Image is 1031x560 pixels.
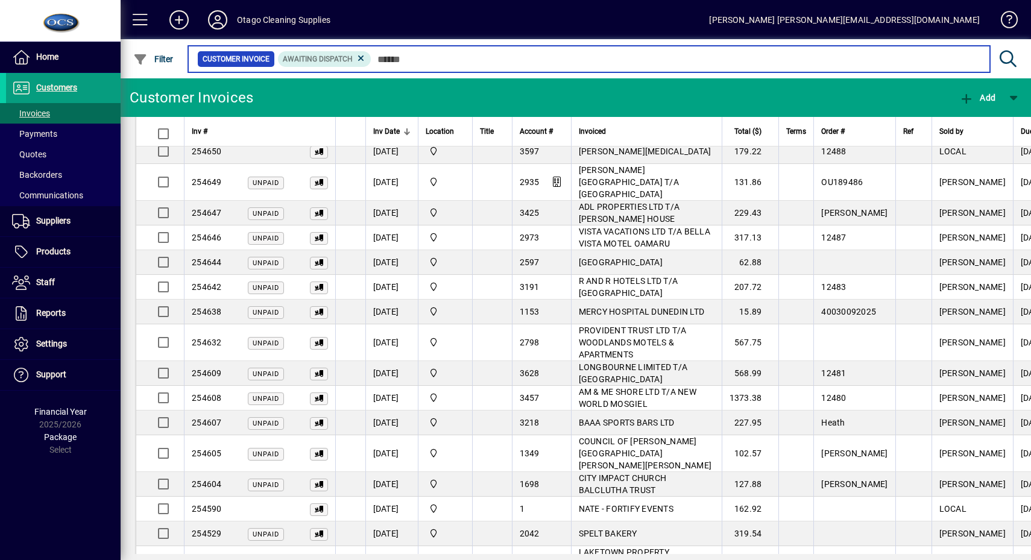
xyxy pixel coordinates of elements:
span: [PERSON_NAME] [939,529,1006,538]
div: Otago Cleaning Supplies [237,10,330,30]
span: PROVIDENT TRUST LTD T/A WOODLANDS MOTELS & APARTMENTS [579,326,687,359]
div: Sold by [939,125,1006,138]
a: Payments [6,124,121,144]
span: [PERSON_NAME] [939,479,1006,489]
span: Head Office [426,256,465,269]
td: 162.92 [722,497,779,521]
span: Head Office [426,145,465,158]
td: 62.88 [722,250,779,275]
span: Awaiting Dispatch [283,55,353,63]
span: 254642 [192,282,222,292]
span: 3191 [520,282,540,292]
span: Terms [786,125,806,138]
span: VISTA VACATIONS LTD T/A BELLA VISTA MOTEL OAMARU [579,227,710,248]
span: 254632 [192,338,222,347]
span: Unpaid [253,210,279,218]
span: Communications [12,190,83,200]
span: Add [959,93,995,102]
a: Staff [6,268,121,298]
span: Unpaid [253,259,279,267]
span: MERCY HOSPITAL DUNEDIN LTD [579,307,705,316]
td: [DATE] [365,225,418,250]
span: Customers [36,83,77,92]
span: [PERSON_NAME] [939,307,1006,316]
span: LOCAL [939,146,966,156]
span: [PERSON_NAME] [821,479,888,489]
span: Head Office [426,416,465,429]
span: [PERSON_NAME][MEDICAL_DATA] [579,146,711,156]
span: Invoices [12,109,50,118]
div: Account # [520,125,564,138]
span: R AND R HOTELS LTD T/A [GEOGRAPHIC_DATA] [579,276,678,298]
span: Head Office [426,280,465,294]
span: 254644 [192,257,222,267]
span: 12487 [821,233,846,242]
span: Head Office [426,447,465,460]
span: Unpaid [253,450,279,458]
span: Quotes [12,149,46,159]
span: Sold by [939,125,963,138]
span: Customer Invoice [203,53,270,65]
span: LOCAL [939,504,966,514]
td: 179.22 [722,139,779,164]
span: Head Office [426,336,465,349]
td: 127.88 [722,472,779,497]
td: [DATE] [365,324,418,361]
span: Unpaid [253,481,279,489]
span: Reports [36,308,66,318]
div: Invoiced [579,125,714,138]
span: Unpaid [253,339,279,347]
td: [DATE] [365,250,418,275]
span: Ref [903,125,913,138]
span: Unpaid [253,395,279,403]
td: [DATE] [365,521,418,546]
span: 1698 [520,479,540,489]
span: 2973 [520,233,540,242]
span: Order # [821,125,845,138]
td: 568.99 [722,361,779,386]
span: SPELT BAKERY [579,529,637,538]
span: [PERSON_NAME] [939,177,1006,187]
span: 254650 [192,146,222,156]
button: Filter [130,48,177,70]
a: Products [6,237,121,267]
td: 227.95 [722,411,779,435]
span: [PERSON_NAME] [939,257,1006,267]
td: 1373.38 [722,386,779,411]
td: 229.43 [722,201,779,225]
span: Products [36,247,71,256]
span: [PERSON_NAME] [939,233,1006,242]
td: [DATE] [365,201,418,225]
span: ADL PROPERTIES LTD T/A [PERSON_NAME] HOUSE [579,202,680,224]
td: [DATE] [365,386,418,411]
td: 317.13 [722,225,779,250]
span: [PERSON_NAME][GEOGRAPHIC_DATA] T/A [GEOGRAPHIC_DATA] [579,165,679,199]
span: 2935 [520,177,540,187]
span: Account # [520,125,553,138]
td: [DATE] [365,164,418,201]
span: Suppliers [36,216,71,225]
a: Reports [6,298,121,329]
span: 254649 [192,177,222,187]
td: [DATE] [365,275,418,300]
span: 3218 [520,418,540,427]
span: Payments [12,129,57,139]
td: [DATE] [365,472,418,497]
span: Title [480,125,494,138]
span: Head Office [426,231,465,244]
span: 3457 [520,393,540,403]
td: 131.86 [722,164,779,201]
a: Backorders [6,165,121,185]
span: Unpaid [253,234,279,242]
span: [PERSON_NAME] [939,393,1006,403]
div: Customer Invoices [130,88,253,107]
span: [PERSON_NAME] [939,338,1006,347]
td: 102.57 [722,435,779,472]
span: Unpaid [253,179,279,187]
div: Total ($) [730,125,773,138]
div: Title [480,125,505,138]
button: Add [160,9,198,31]
span: Inv Date [373,125,400,138]
span: Head Office [426,391,465,404]
td: [DATE] [365,497,418,521]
